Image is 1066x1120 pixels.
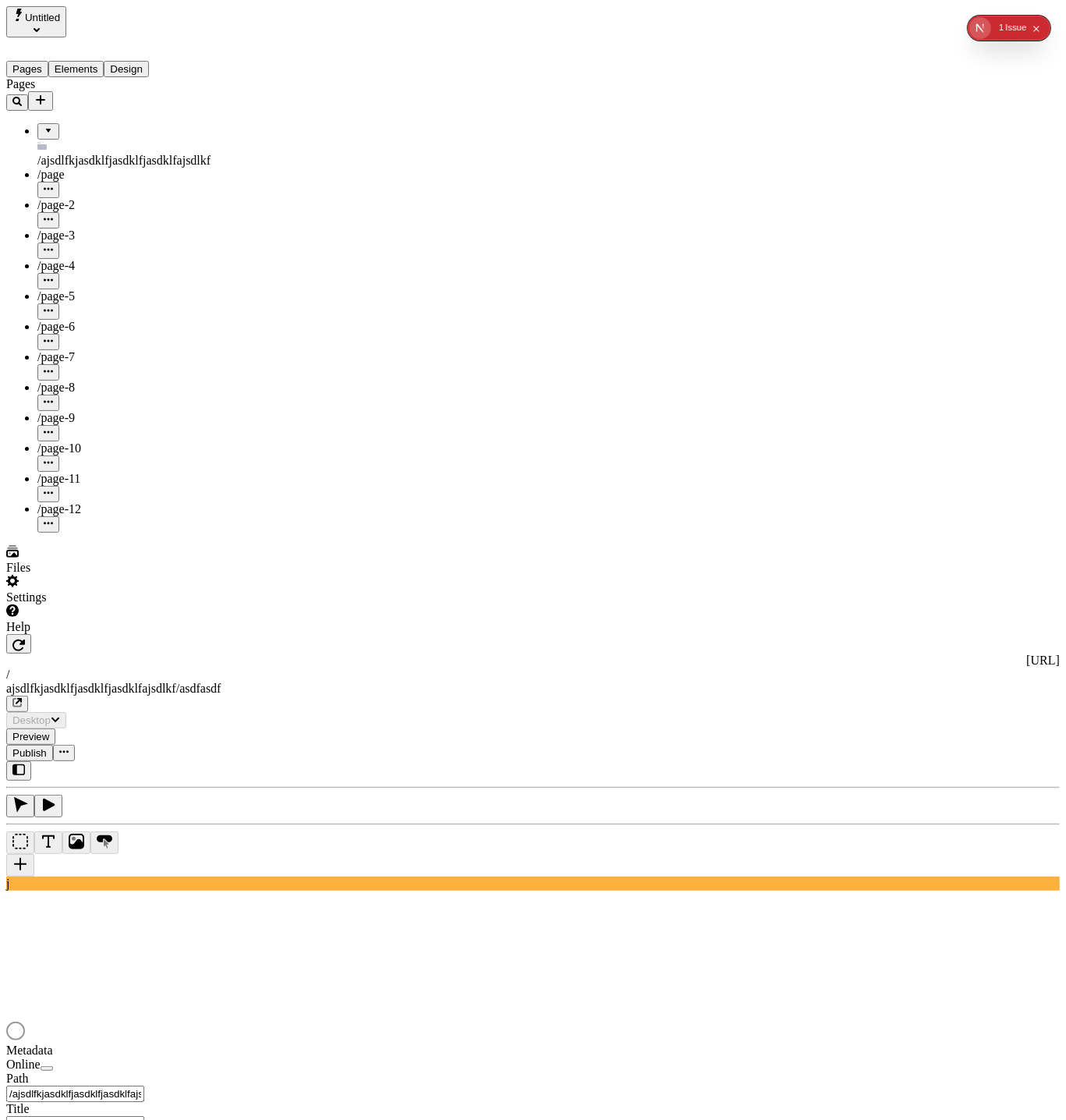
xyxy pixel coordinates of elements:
div: / [6,668,1060,682]
span: /page [37,168,65,181]
button: Button [90,831,119,854]
span: Title [6,1102,30,1115]
span: /page-3 [37,229,75,242]
span: /page-12 [37,502,81,516]
div: ajsdlfkjasdklfjasdklfjasdklfajsdlkf/asdfasdf [6,682,1060,696]
span: Path [6,1072,28,1085]
button: Select site [6,6,66,37]
div: Files [6,561,193,575]
span: /page-2 [37,198,75,211]
div: Settings [6,590,193,604]
span: /page-10 [37,441,81,455]
div: Help [6,620,193,634]
button: Elements [48,61,104,77]
button: Design [104,61,149,77]
div: Pages [6,77,193,91]
span: /page-8 [37,381,75,394]
div: [URL] [6,654,1060,668]
button: Text [34,831,62,854]
span: /page-7 [37,350,75,363]
button: Desktop [6,712,66,728]
span: Online [6,1058,41,1071]
span: /page-6 [37,320,75,333]
span: /page-9 [37,411,75,424]
p: Cookie Test Route [6,12,228,27]
button: Publish [6,745,53,761]
div: Metadata [6,1044,193,1058]
button: Box [6,831,34,854]
span: Untitled [25,12,60,23]
button: Pages [6,61,48,77]
span: /page-5 [37,289,75,303]
button: Image [62,831,90,854]
span: Preview [12,731,49,743]
button: Preview [6,728,55,745]
span: /ajsdlfkjasdklfjasdklfjasdklfajsdlkf [37,154,211,167]
span: Desktop [12,714,51,726]
span: Publish [12,747,47,759]
span: /page-11 [37,472,80,485]
div: j [6,877,1060,891]
button: Add new [28,91,53,111]
span: /page-4 [37,259,75,272]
